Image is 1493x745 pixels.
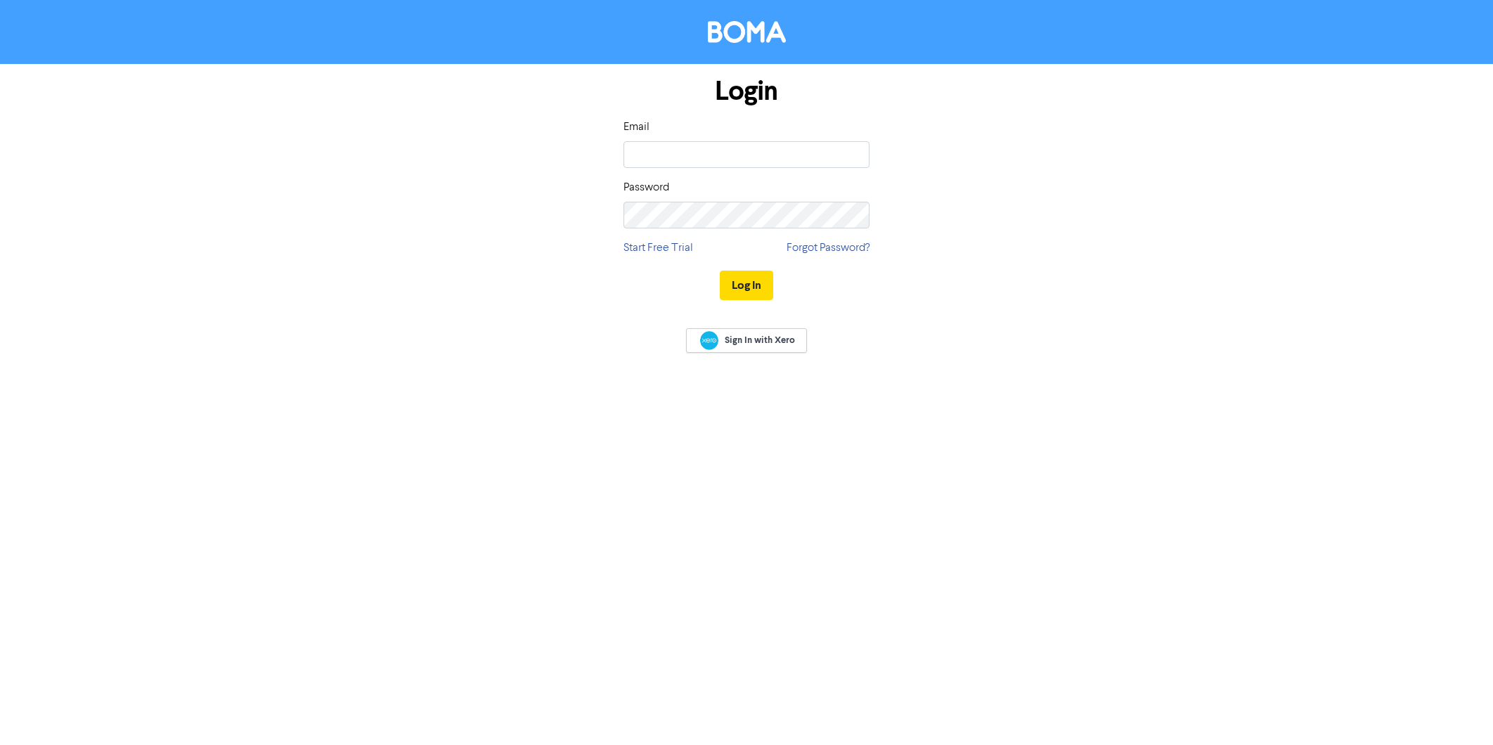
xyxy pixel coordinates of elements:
label: Password [623,179,669,196]
label: Email [623,119,649,136]
a: Forgot Password? [787,240,870,257]
a: Sign In with Xero [686,328,807,353]
img: Xero logo [700,331,718,350]
h1: Login [623,75,870,108]
img: BOMA Logo [708,21,786,43]
span: Sign In with Xero [725,334,795,346]
a: Start Free Trial [623,240,693,257]
button: Log In [720,271,773,300]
